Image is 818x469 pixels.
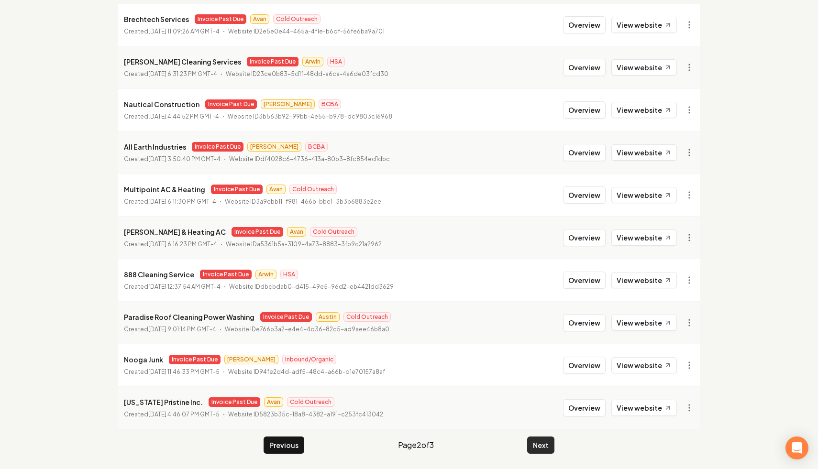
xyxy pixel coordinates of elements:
p: Website ID 2e5e0e44-465a-4f1e-b6df-56fe6ba9a701 [228,27,385,36]
p: Multipoint AC & Heating [124,184,205,195]
p: Created [124,27,220,36]
a: View website [611,17,677,33]
p: Created [124,112,219,121]
time: [DATE] 4:44:52 PM GMT-4 [148,113,219,120]
span: Avan [250,14,269,24]
p: Website ID 23ce0b83-5d1f-48dd-a6ca-4a6de03fcd30 [226,69,388,79]
span: Invoice Past Due [205,99,257,109]
a: View website [611,187,677,203]
a: View website [611,315,677,331]
p: 888 Cleaning Service [124,269,194,280]
span: Avan [266,185,286,194]
button: Overview [563,144,606,161]
button: Overview [563,314,606,331]
span: Cold Outreach [287,397,334,407]
span: Cold Outreach [289,185,337,194]
button: Overview [563,101,606,119]
a: View website [611,400,677,416]
button: Overview [563,229,606,246]
p: Created [124,282,221,292]
span: HSA [327,57,345,66]
span: Austin [316,312,340,322]
a: View website [611,102,677,118]
a: View website [611,357,677,373]
p: [US_STATE] Pristine Inc. [124,396,203,408]
span: [PERSON_NAME] [247,142,301,152]
p: Nooga Junk [124,354,163,365]
span: Avan [264,397,283,407]
span: Invoice Past Due [211,185,263,194]
time: [DATE] 12:37:54 AM GMT-4 [148,283,221,290]
button: Overview [563,16,606,33]
p: [PERSON_NAME] & Heating AC [124,226,226,238]
p: Created [124,240,217,249]
time: [DATE] 6:11:30 PM GMT-4 [148,198,216,205]
span: Invoice Past Due [209,397,260,407]
p: [PERSON_NAME] Cleaning Services [124,56,241,67]
time: [DATE] 6:31:23 PM GMT-4 [148,70,217,77]
button: Overview [563,399,606,416]
time: [DATE] 11:46:33 PM GMT-5 [148,368,220,375]
p: Website ID 3a9ebb11-f981-466b-bbe1-3b3b6883e2ee [225,197,381,207]
span: Inbound/Organic [282,355,336,364]
p: Website ID e766b3a2-e4e4-4d36-82c5-ad9aee46b8a0 [225,325,389,334]
span: [PERSON_NAME] [224,355,278,364]
span: Cold Outreach [343,312,391,322]
span: Invoice Past Due [200,270,252,279]
p: Brechtech Services [124,13,189,25]
button: Overview [563,59,606,76]
p: Website ID 3b563b92-99bb-4e55-b978-dc9803c16968 [228,112,392,121]
p: Website ID 94fe2d4d-adf5-48c4-a66b-d1e70157a8af [228,367,385,377]
p: All Earth Industries [124,141,186,153]
p: Website ID df4028c6-4736-413a-80b3-8fc854ed1dbc [229,154,390,164]
time: [DATE] 4:46:07 PM GMT-5 [148,411,220,418]
time: [DATE] 6:16:23 PM GMT-4 [148,240,217,248]
span: Invoice Past Due [169,355,221,364]
span: BCBA [319,99,341,109]
span: Arwin [302,57,323,66]
p: Created [124,197,216,207]
p: Created [124,325,216,334]
p: Created [124,367,220,377]
button: Next [527,436,554,454]
p: Created [124,154,221,164]
span: Page 2 of 3 [398,439,434,451]
button: Overview [563,186,606,204]
span: Cold Outreach [310,227,357,237]
p: Created [124,410,220,419]
p: Paradise Roof Cleaning Power Washing [124,311,254,323]
time: [DATE] 3:50:40 PM GMT-4 [148,155,221,163]
span: Cold Outreach [273,14,321,24]
p: Created [124,69,217,79]
button: Overview [563,357,606,374]
span: Invoice Past Due [195,14,246,24]
span: Invoice Past Due [192,142,243,152]
span: HSA [280,270,298,279]
p: Website ID dbcbdab0-d415-49e5-96d2-eb4421dd3629 [229,282,394,292]
span: Invoice Past Due [232,227,283,237]
span: [PERSON_NAME] [261,99,315,109]
p: Nautical Construction [124,98,199,110]
span: BCBA [305,142,328,152]
span: Avan [287,227,306,237]
time: [DATE] 9:01:14 PM GMT-4 [148,326,216,333]
span: Arwin [255,270,276,279]
div: Open Intercom Messenger [785,436,808,459]
button: Overview [563,272,606,289]
a: View website [611,272,677,288]
p: Website ID a5361b5a-3109-4a73-8883-3fb9c21a2962 [226,240,382,249]
a: View website [611,144,677,161]
span: Invoice Past Due [260,312,312,322]
button: Previous [264,436,304,454]
p: Website ID 5823b35c-18a8-4382-a191-c253fc413042 [228,410,383,419]
a: View website [611,229,677,246]
time: [DATE] 11:09:26 AM GMT-4 [148,28,220,35]
a: View website [611,59,677,76]
span: Invoice Past Due [247,57,298,66]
